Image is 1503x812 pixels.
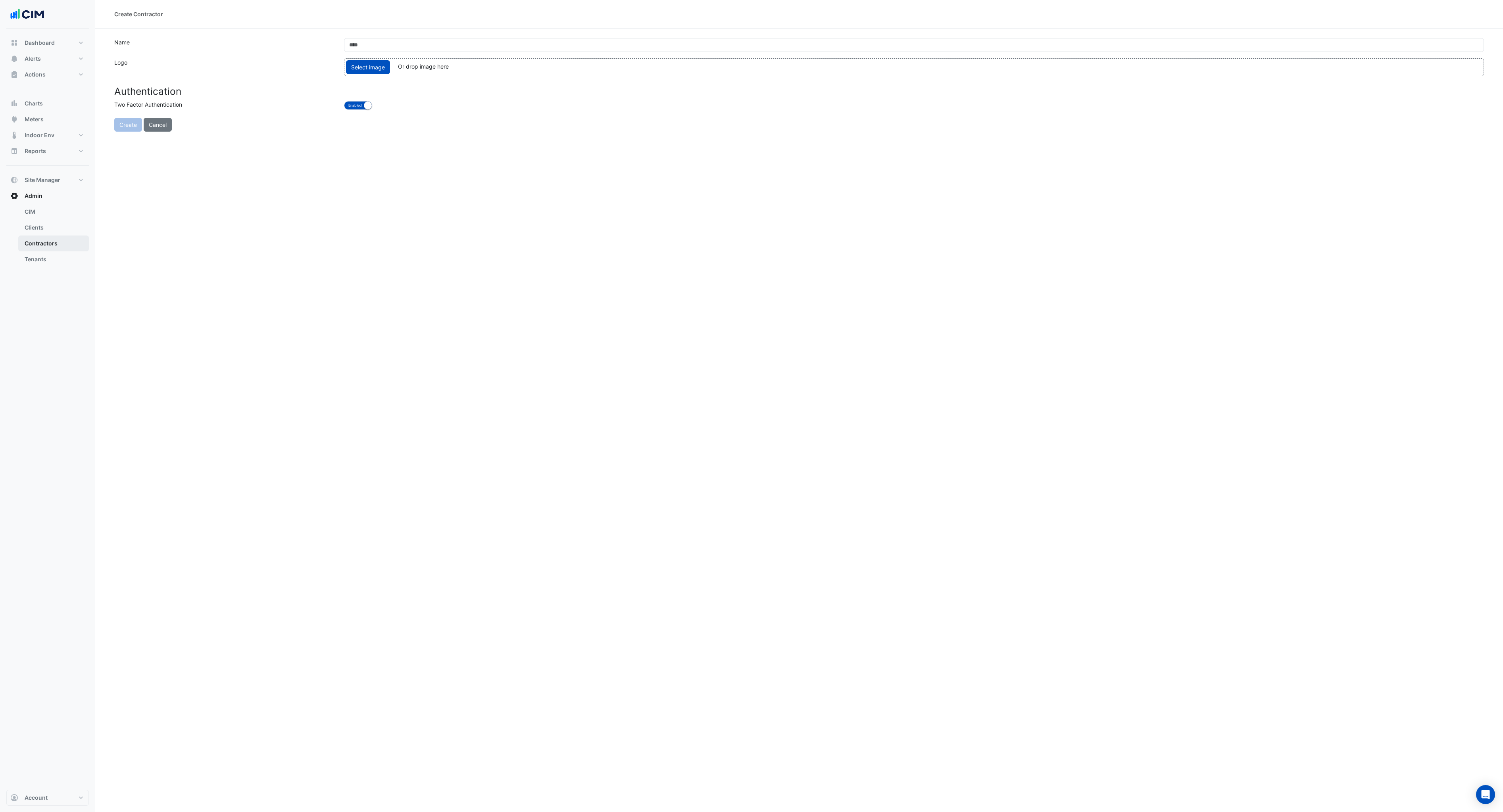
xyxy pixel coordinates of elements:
app-icon: Actions [10,71,18,79]
img: Company Logo [10,6,45,22]
div: Open Intercom Messenger [1476,785,1495,804]
app-icon: Admin [10,192,18,200]
app-icon: Indoor Env [10,131,18,139]
span: Reports [25,147,46,155]
label: Logo [110,58,339,76]
a: Contractors [18,236,89,251]
button: Actions [6,67,89,82]
button: Account [6,790,89,806]
span: Alerts [25,55,41,63]
app-icon: Alerts [10,55,18,63]
label: Two Factor Authentication [110,100,339,111]
span: Actions [25,71,46,79]
a: Tenants [18,251,89,267]
app-icon: Reports [10,147,18,155]
app-icon: Site Manager [10,176,18,184]
button: Charts [6,96,89,111]
h3: Authentication [114,86,1484,97]
button: Dashboard [6,35,89,51]
span: Or drop image here [398,63,449,70]
button: Reports [6,143,89,159]
button: Alerts [6,51,89,67]
span: Meters [25,115,44,123]
button: Cancel [144,118,172,132]
span: Admin [25,192,42,200]
app-icon: Charts [10,100,18,107]
app-icon: Meters [10,115,18,123]
button: Admin [6,188,89,204]
a: Clients [18,220,89,236]
button: Site Manager [6,172,89,188]
span: Indoor Env [25,131,54,139]
span: Dashboard [25,39,55,47]
div: Create Contractor [114,10,163,18]
button: Meters [6,111,89,127]
button: Indoor Env [6,127,89,143]
a: CIM [18,204,89,220]
app-icon: Dashboard [10,39,18,47]
span: Account [25,794,48,802]
span: Select image [346,60,390,74]
label: Name [110,38,339,52]
div: Admin [6,204,89,270]
span: Charts [25,100,43,107]
span: Site Manager [25,176,60,184]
